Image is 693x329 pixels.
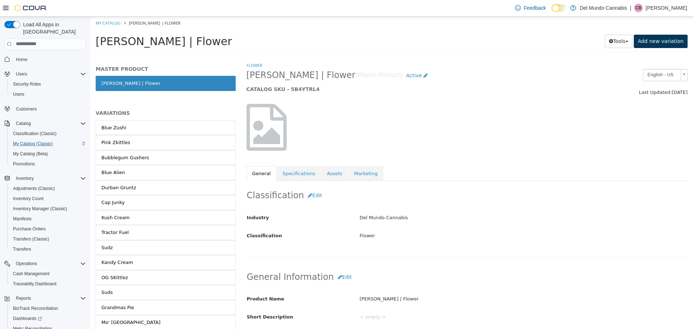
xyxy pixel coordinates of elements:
[5,18,142,31] span: [PERSON_NAME] | Flower
[630,4,631,12] p: |
[13,259,86,268] span: Operations
[11,242,43,250] div: Kandy Cream
[13,174,36,183] button: Inventory
[10,80,86,88] span: Security Roles
[13,105,40,113] a: Customers
[7,129,89,139] button: Classification (Classic)
[13,55,30,64] a: Home
[13,91,24,97] span: Users
[11,122,40,130] div: Pink Zkittles
[16,176,34,181] span: Inventory
[13,81,41,87] span: Security Roles
[13,119,34,128] button: Catalog
[13,306,58,311] span: BioTrack Reconciliation
[13,119,86,128] span: Catalog
[10,235,86,243] span: Transfers (Classic)
[11,228,23,235] div: Sudz
[10,304,86,313] span: BioTrack Reconciliation
[581,73,597,78] span: [DATE]
[258,150,293,165] a: Marketing
[10,269,86,278] span: Cash Management
[13,216,31,222] span: Manifests
[11,168,46,175] div: Durban Gruntz
[10,129,60,138] a: Classification (Classic)
[244,254,266,267] button: Edit
[7,79,89,89] button: Security Roles
[157,298,203,303] span: Short Description
[10,194,86,203] span: Inventory Count
[1,259,89,269] button: Operations
[7,214,89,224] button: Manifests
[7,194,89,204] button: Inventory Count
[157,280,194,285] span: Product Name
[156,46,172,51] a: Flower
[13,246,31,252] span: Transfers
[11,287,44,295] div: Grandmas Pie
[1,104,89,114] button: Customers
[187,150,231,165] a: Specifications
[157,216,192,222] span: Classification
[264,195,602,208] div: Del Mundo Cannabis
[13,141,53,147] span: My Catalog (Classic)
[10,215,86,223] span: Manifests
[512,1,549,15] a: Feedback
[13,151,48,157] span: My Catalog (Beta)
[16,295,31,301] span: Reports
[10,269,52,278] a: Cash Management
[13,236,49,242] span: Transfers (Classic)
[10,194,47,203] a: Inventory Count
[7,303,89,313] button: BioTrack Reconciliation
[10,235,52,243] a: Transfers (Classic)
[7,204,89,214] button: Inventory Manager (Classic)
[544,18,597,31] a: Add new variation
[5,93,145,100] h5: VARIATIONS
[16,106,37,112] span: Customers
[13,196,44,202] span: Inventory Count
[11,302,70,309] div: Mo' [GEOGRAPHIC_DATA]
[11,212,39,220] div: Tractor Fuel
[10,215,34,223] a: Manifests
[20,21,86,35] span: Load All Apps in [GEOGRAPHIC_DATA]
[7,139,89,149] button: My Catalog (Classic)
[1,173,89,183] button: Inventory
[157,172,597,186] h2: Classification
[10,139,56,148] a: My Catalog (Classic)
[231,150,258,165] a: Assets
[1,54,89,65] button: Home
[13,226,46,232] span: Purchase Orders
[264,213,602,226] div: Flower
[10,314,45,323] a: Dashboards
[10,204,70,213] a: Inventory Manager (Classic)
[10,245,86,254] span: Transfers
[13,70,30,78] button: Users
[10,90,86,99] span: Users
[13,281,56,287] span: Traceabilty Dashboard
[7,224,89,234] button: Purchase Orders
[14,4,47,12] img: Cova
[515,18,542,31] button: Tools
[5,49,145,56] h5: MASTER PRODUCT
[13,259,40,268] button: Operations
[11,138,59,145] div: Bubblegum Gushers
[316,56,331,62] span: Active
[264,276,602,289] div: [PERSON_NAME] | Flower
[524,4,546,12] span: Feedback
[157,254,597,267] h2: General Information
[10,160,86,168] span: Promotions
[10,184,86,193] span: Adjustments (Classic)
[634,4,643,12] div: Cody Brumfield
[1,69,89,79] button: Users
[16,261,37,267] span: Operations
[13,174,86,183] span: Inventory
[10,304,61,313] a: BioTrack Reconciliation
[10,245,34,254] a: Transfers
[10,314,86,323] span: Dashboards
[13,55,86,64] span: Home
[10,225,86,233] span: Purchase Orders
[10,184,58,193] a: Adjustments (Classic)
[7,149,89,159] button: My Catalog (Beta)
[1,118,89,129] button: Catalog
[39,4,90,9] span: [PERSON_NAME] | Flower
[16,121,31,126] span: Catalog
[7,159,89,169] button: Promotions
